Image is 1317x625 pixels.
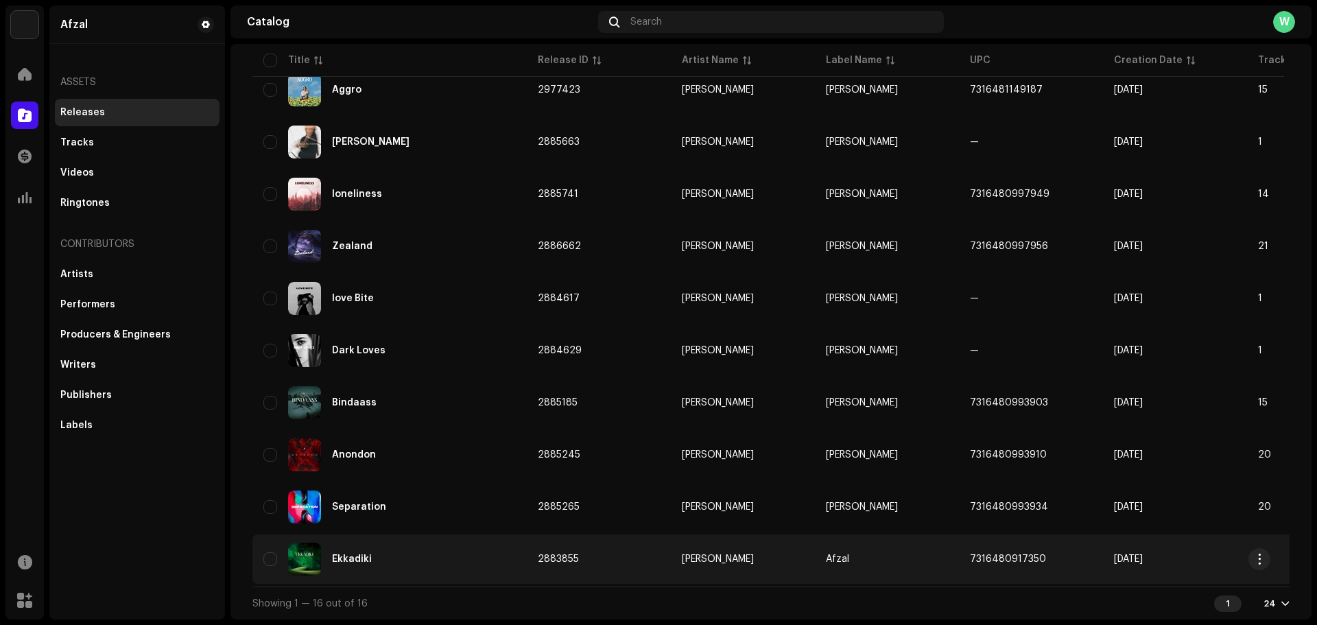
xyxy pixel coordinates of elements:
span: Wahed Afzal [682,189,804,199]
img: 1a49b5b0-3d57-44d7-af9f-52c8c949a325 [288,230,321,263]
div: Zealand [332,241,372,251]
span: 2884617 [538,294,580,303]
span: 7316480993903 [970,398,1048,408]
re-a-nav-header: Assets [55,66,219,99]
div: Ekkadiki [332,554,372,564]
span: Jun 24, 2025 [1114,241,1143,251]
span: — [970,346,979,355]
re-a-nav-header: Contributors [55,228,219,261]
span: 2886662 [538,241,581,251]
span: Wahed Afzal [826,189,898,199]
img: 7951d5c0-dc3c-4d78-8e51-1b6de87acfd8 [11,11,38,38]
span: Wahed Afzal [682,450,804,460]
span: Wahed Afzal [682,137,804,147]
span: Wahed Afzal [826,137,898,147]
div: Artist Name [682,54,739,67]
re-m-nav-item: Releases [55,99,219,126]
div: [PERSON_NAME] [682,294,754,303]
div: [PERSON_NAME] [682,450,754,460]
span: Wahed Afzal [682,85,804,95]
div: Aggro [332,85,361,95]
span: Wahed Afzal [682,241,804,251]
div: Dark Loves [332,346,385,355]
div: W [1273,11,1295,33]
div: Releases [60,107,105,118]
re-m-nav-item: Ringtones [55,189,219,217]
span: 2884629 [538,346,582,355]
div: [PERSON_NAME] [682,137,754,147]
img: b9013bd8-9820-4f85-82bf-82687c60201e [288,438,321,471]
img: ed48ea59-5cd2-473c-8232-ca2719c168cd [288,178,321,211]
div: Bindaass [332,398,377,408]
span: Wahed Afzal [682,554,804,564]
img: b361555a-f500-4062-a2c9-7028c526f187 [288,282,321,315]
span: 2885663 [538,137,580,147]
div: Artists [60,269,93,280]
span: Wahed Afzal [826,294,898,303]
span: Jun 23, 2025 [1114,294,1143,303]
div: [PERSON_NAME] [682,189,754,199]
span: 7316480917350 [970,554,1046,564]
span: 2885185 [538,398,578,408]
span: Wahed Afzal [826,398,898,408]
span: 2885265 [538,502,580,512]
span: Jun 24, 2025 [1114,189,1143,199]
re-m-nav-item: Producers & Engineers [55,321,219,349]
re-m-nav-item: Performers [55,291,219,318]
div: Release ID [538,54,589,67]
img: 49ec3eae-4a35-4e60-a2b8-97d3c0649ca1 [288,543,321,576]
span: Jun 22, 2025 [1114,554,1143,564]
span: Wahed Afzal [826,85,898,95]
span: Wahed Afzal [682,502,804,512]
span: Jun 24, 2025 [1114,137,1143,147]
div: [PERSON_NAME] [682,554,754,564]
span: 2885245 [538,450,580,460]
span: 2977423 [538,85,580,95]
div: [PERSON_NAME] [682,85,754,95]
span: 7316480997956 [970,241,1048,251]
span: 2885741 [538,189,578,199]
img: e139d094-788a-4349-90f8-eda4062569f7 [288,491,321,523]
div: Creation Date [1114,54,1183,67]
re-m-nav-item: Labels [55,412,219,439]
div: Catalog [247,16,593,27]
div: Separation [332,502,386,512]
re-m-nav-item: Artists [55,261,219,288]
re-m-nav-item: Publishers [55,381,219,409]
div: Performers [60,299,115,310]
span: Wahed Afzal [682,346,804,355]
div: Labels [60,420,93,431]
span: Afzal [826,554,849,564]
div: Publishers [60,390,112,401]
div: [PERSON_NAME] [682,241,754,251]
div: 1 [1214,595,1242,612]
div: Tracks [60,137,94,148]
re-m-nav-item: Tracks [55,129,219,156]
div: Nijanga Nenena [332,137,410,147]
div: Title [288,54,310,67]
re-m-nav-item: Videos [55,159,219,187]
span: Wahed Afzal [826,241,898,251]
div: [PERSON_NAME] [682,346,754,355]
div: Videos [60,167,94,178]
span: Jun 23, 2025 [1114,450,1143,460]
span: Wahed Afzal [682,398,804,408]
span: Search [630,16,662,27]
div: Ringtones [60,198,110,209]
span: — [970,137,979,147]
span: — [970,294,979,303]
span: Wahed Afzal [826,346,898,355]
span: Jun 23, 2025 [1114,346,1143,355]
span: 2883855 [538,554,579,564]
div: 24 [1263,598,1276,609]
div: Anondon [332,450,376,460]
img: b74f1322-ea03-4ae6-adee-e25f86ee5c9e [288,126,321,158]
span: 7316480993910 [970,450,1047,460]
div: Producers & Engineers [60,329,171,340]
span: 7316480997949 [970,189,1049,199]
span: 7316481149187 [970,85,1043,95]
span: Showing 1 — 16 out of 16 [252,599,368,609]
div: Label Name [826,54,882,67]
img: 29e604ce-ff9c-4187-851b-ea587a50efdd [288,334,321,367]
